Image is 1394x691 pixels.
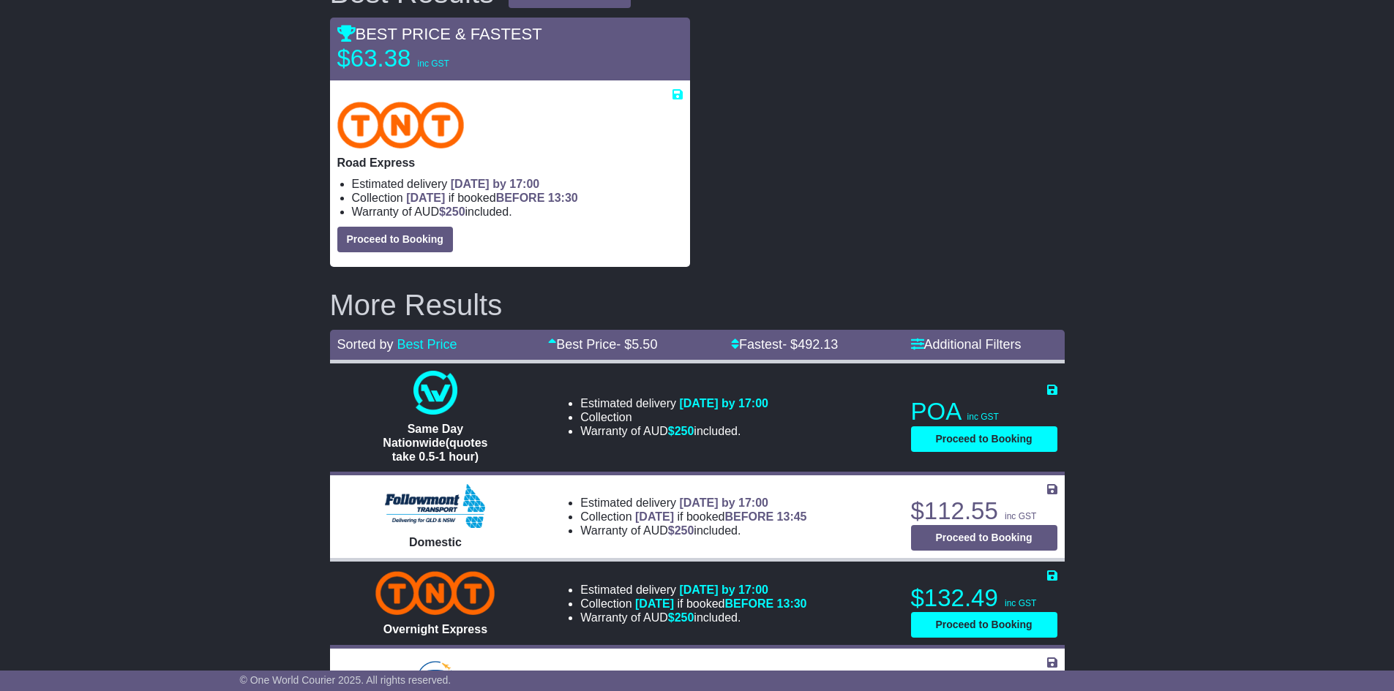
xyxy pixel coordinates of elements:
li: Warranty of AUD included. [580,424,768,438]
span: BEFORE [496,192,545,204]
span: $ [439,205,465,218]
img: Followmont Transport: Domestic [385,484,485,528]
span: 250 [675,611,694,624]
span: BEST PRICE & FASTEST [337,25,542,43]
span: 13:30 [777,597,807,610]
span: - $ [616,337,657,352]
span: if booked [635,510,806,523]
li: Estimated delivery [580,669,806,683]
img: TNT Domestic: Road Express [337,102,465,148]
li: Warranty of AUD included. [352,205,683,219]
p: Road Express [337,156,683,170]
span: [DATE] by 17:00 [679,584,768,596]
span: 5.50 [632,337,657,352]
a: Fastest- $492.13 [731,337,838,352]
span: - $ [782,337,838,352]
a: Best Price [397,337,457,352]
span: 13:45 [777,510,807,523]
span: [DATE] [635,510,674,523]
span: 250 [446,205,465,218]
button: Proceed to Booking [911,525,1057,551]
li: Estimated delivery [580,496,806,510]
span: [DATE] by 17:00 [451,178,540,190]
span: 250 [675,524,694,537]
li: Estimated delivery [352,177,683,191]
p: $112.55 [911,496,1057,526]
span: 250 [675,425,694,437]
span: $ [668,611,694,624]
span: [DATE] by 17:00 [679,496,768,509]
li: Estimated delivery [580,396,768,410]
img: One World Courier: Same Day Nationwide(quotes take 0.5-1 hour) [413,371,457,415]
span: [DATE] by 17:00 [679,397,768,409]
span: BEFORE [724,510,773,523]
span: $ [668,524,694,537]
span: 492.13 [798,337,838,352]
span: BEFORE [724,597,773,610]
li: Warranty of AUD included. [580,611,806,624]
li: Collection [352,191,683,205]
a: Additional Filters [911,337,1022,352]
span: Same Day Nationwide(quotes take 0.5-1 hour) [383,423,487,463]
span: inc GST [967,412,999,422]
span: inc GST [1005,511,1036,521]
li: Collection [580,510,806,524]
p: $132.49 [911,584,1057,613]
span: 13:30 [548,192,578,204]
li: Collection [580,597,806,611]
img: TNT Domestic: Overnight Express [375,571,495,615]
li: Estimated delivery [580,583,806,597]
span: if booked [635,597,806,610]
a: Best Price- $5.50 [548,337,657,352]
span: Sorted by [337,337,394,352]
span: if booked [406,192,577,204]
span: Domestic [409,536,462,548]
span: inc GST [1005,598,1036,608]
li: Collection [580,410,768,424]
span: inc GST [418,58,449,69]
span: Overnight Express [383,623,487,635]
p: $63.38 [337,44,520,73]
p: POA [911,397,1057,426]
h2: More Results [330,289,1065,321]
span: [DATE] [406,192,445,204]
button: Proceed to Booking [911,426,1057,452]
button: Proceed to Booking [911,612,1057,638]
span: $ [668,425,694,437]
li: Warranty of AUD included. [580,524,806,537]
button: Proceed to Booking [337,227,453,252]
span: © One World Courier 2025. All rights reserved. [240,674,451,686]
span: [DATE] [635,597,674,610]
